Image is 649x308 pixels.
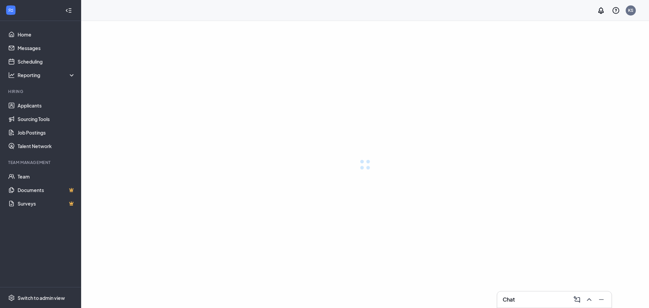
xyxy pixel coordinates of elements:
[7,7,14,14] svg: WorkstreamLogo
[18,41,75,55] a: Messages
[595,294,606,305] button: Minimize
[628,7,633,13] div: KS
[8,160,74,165] div: Team Management
[18,183,75,197] a: DocumentsCrown
[573,295,581,304] svg: ComposeMessage
[8,294,15,301] svg: Settings
[8,72,15,78] svg: Analysis
[18,55,75,68] a: Scheduling
[65,7,72,14] svg: Collapse
[18,28,75,41] a: Home
[18,139,75,153] a: Talent Network
[612,6,620,15] svg: QuestionInfo
[583,294,594,305] button: ChevronUp
[18,126,75,139] a: Job Postings
[18,99,75,112] a: Applicants
[597,295,605,304] svg: Minimize
[18,170,75,183] a: Team
[503,296,515,303] h3: Chat
[18,294,65,301] div: Switch to admin view
[18,112,75,126] a: Sourcing Tools
[597,6,605,15] svg: Notifications
[585,295,593,304] svg: ChevronUp
[8,89,74,94] div: Hiring
[571,294,582,305] button: ComposeMessage
[18,197,75,210] a: SurveysCrown
[18,72,76,78] div: Reporting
